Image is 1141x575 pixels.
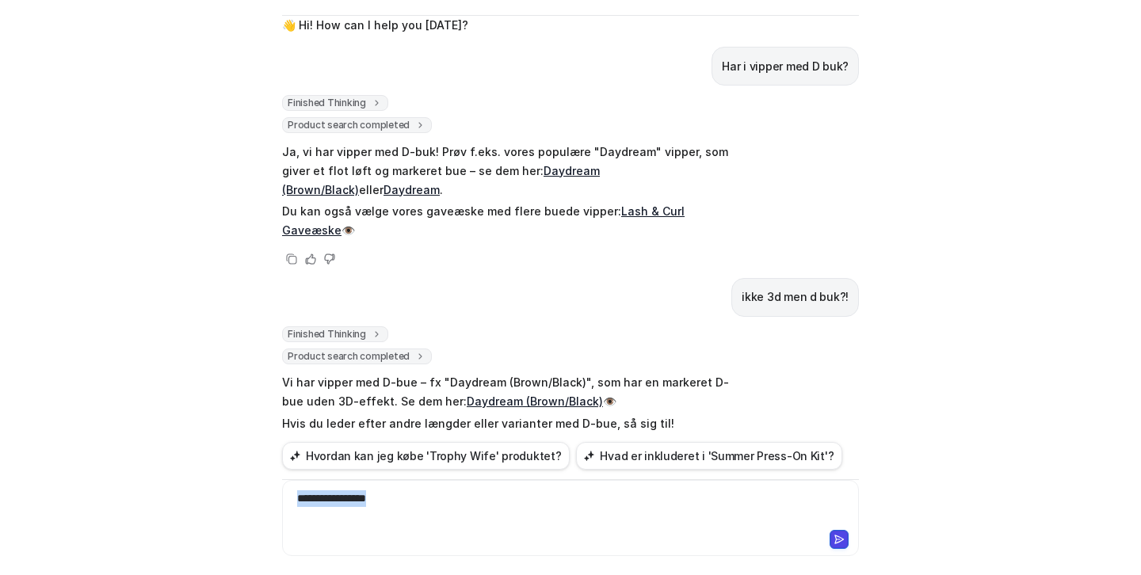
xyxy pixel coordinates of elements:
span: Product search completed [282,348,432,364]
p: Har i vipper med D buk? [722,57,849,76]
p: 👋 Hi! How can I help you [DATE]? [282,16,468,35]
p: Hvis du leder efter andre længder eller varianter med D-bue, så sig til! [282,414,746,433]
span: Finished Thinking [282,326,388,342]
a: Daydream (Brown/Black) [467,394,603,408]
p: ikke 3d men d buk?! [742,287,849,307]
p: Ja, vi har vipper med D-buk! Prøv f.eks. vores populære "Daydream" vipper, som giver et flot løft... [282,143,746,200]
span: Finished Thinking [282,95,388,111]
span: Product search completed [282,117,432,133]
button: Hvad er inkluderet i 'Summer Press-On Kit'? [576,442,842,470]
button: Hvordan kan jeg købe 'Trophy Wife' produktet? [282,442,570,470]
a: Daydream [384,183,440,196]
a: Daydream (Brown/Black) [282,164,600,196]
p: Du kan også vælge vores gaveæske med flere buede vipper: 👁️ [282,202,746,240]
p: Vi har vipper med D-bue – fx "Daydream (Brown/Black)", som har en markeret D-bue uden 3D-effekt. ... [282,373,746,411]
